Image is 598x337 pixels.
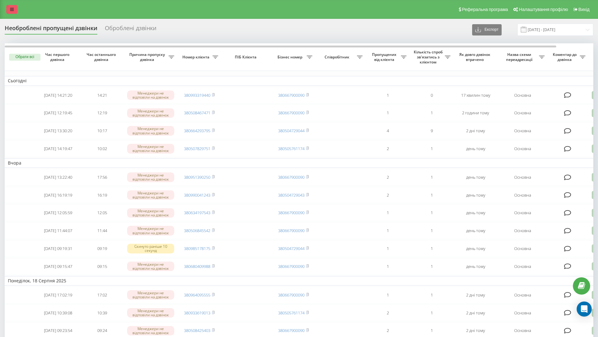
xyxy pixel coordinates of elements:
[319,55,357,60] span: Співробітник
[498,240,548,257] td: Основна
[454,87,498,104] td: 17 хвилин тому
[366,222,410,239] td: 1
[454,105,498,121] td: 2 години тому
[519,7,568,12] span: Налаштування профілю
[366,169,410,186] td: 2
[80,287,124,303] td: 17:02
[5,25,97,35] div: Необроблені пропущені дзвінки
[80,140,124,157] td: 10:02
[80,240,124,257] td: 09:19
[127,290,174,300] div: Менеджери не відповіли на дзвінок
[410,240,454,257] td: 1
[184,246,210,251] a: 380985178175
[80,204,124,221] td: 12:05
[36,240,80,257] td: [DATE] 09:19:31
[36,305,80,321] td: [DATE] 10:39:08
[36,169,80,186] td: [DATE] 13:22:40
[80,87,124,104] td: 14:21
[80,169,124,186] td: 17:56
[498,258,548,275] td: Основна
[410,287,454,303] td: 1
[369,52,401,62] span: Пропущених від клієнта
[127,326,174,335] div: Менеджери не відповіли на дзвінок
[498,287,548,303] td: Основна
[36,204,80,221] td: [DATE] 12:05:59
[278,246,304,251] a: 380504729044
[127,190,174,200] div: Менеджери не відповіли на дзвінок
[278,328,304,333] a: 380667900090
[127,144,174,153] div: Менеджери не відповіли на дзвінок
[454,122,498,139] td: 2 дні тому
[454,240,498,257] td: день тому
[127,108,174,118] div: Менеджери не відповіли на дзвінок
[184,92,210,98] a: 380993319440
[579,7,590,12] span: Вихід
[80,258,124,275] td: 09:15
[462,7,508,12] span: Реферальна програма
[80,105,124,121] td: 12:19
[227,55,266,60] span: ПІБ Клієнта
[36,222,80,239] td: [DATE] 11:44:07
[413,50,445,64] span: Кількість спроб зв'язатись з клієнтом
[454,169,498,186] td: день тому
[184,146,210,151] a: 380507829751
[366,105,410,121] td: 1
[410,204,454,221] td: 1
[127,208,174,218] div: Менеджери не відповіли на дзвінок
[36,258,80,275] td: [DATE] 09:15:47
[410,169,454,186] td: 1
[366,87,410,104] td: 1
[410,122,454,139] td: 9
[278,146,304,151] a: 380505761174
[127,126,174,135] div: Менеджери не відповіли на дзвінок
[278,210,304,215] a: 380667900090
[577,302,592,317] div: Open Intercom Messenger
[410,258,454,275] td: 1
[184,110,210,116] a: 380508467471
[278,292,304,298] a: 380667900090
[184,228,210,233] a: 380506845542
[278,192,304,198] a: 380504729043
[127,262,174,271] div: Менеджери не відповіли на дзвінок
[454,222,498,239] td: день тому
[85,52,119,62] span: Час останнього дзвінка
[127,90,174,100] div: Менеджери не відповіли на дзвінок
[498,140,548,157] td: Основна
[410,222,454,239] td: 1
[127,308,174,318] div: Менеджери не відповіли на дзвінок
[410,305,454,321] td: 1
[36,140,80,157] td: [DATE] 14:19:47
[180,55,213,60] span: Номер клієнта
[127,244,174,253] div: Скинуто раніше 10 секунд
[278,92,304,98] a: 380667900090
[184,292,210,298] a: 380964095555
[454,204,498,221] td: день тому
[410,140,454,157] td: 1
[498,105,548,121] td: Основна
[105,25,156,35] div: Оброблені дзвінки
[127,172,174,182] div: Менеджери не відповіли на дзвінок
[184,310,210,316] a: 380933619013
[36,87,80,104] td: [DATE] 14:21:20
[36,122,80,139] td: [DATE] 13:30:20
[184,128,210,133] a: 380664293795
[36,105,80,121] td: [DATE] 12:19:45
[278,110,304,116] a: 380667900090
[501,52,539,62] span: Назва схеми переадресації
[498,169,548,186] td: Основна
[454,187,498,204] td: день тому
[127,52,169,62] span: Причина пропуску дзвінка
[41,52,75,62] span: Час першого дзвінка
[498,305,548,321] td: Основна
[410,105,454,121] td: 1
[36,287,80,303] td: [DATE] 17:02:19
[9,54,40,61] button: Обрати всі
[36,187,80,204] td: [DATE] 16:19:19
[127,226,174,235] div: Менеджери не відповіли на дзвінок
[275,55,307,60] span: Бізнес номер
[278,174,304,180] a: 380667900090
[366,187,410,204] td: 2
[184,210,210,215] a: 380634197543
[459,52,493,62] span: Як довго дзвінок втрачено
[366,204,410,221] td: 1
